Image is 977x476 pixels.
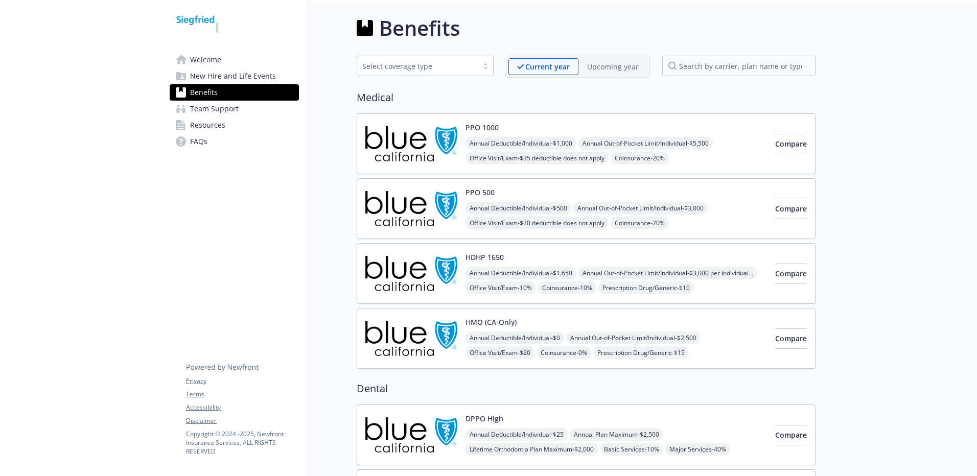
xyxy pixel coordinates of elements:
[566,331,701,344] span: Annual Out-of-Pocket Limit/Individual - $2,500
[362,61,473,72] div: Select coverage type
[600,443,663,456] span: Basic Services - 10%
[775,425,807,445] button: Compare
[466,122,499,133] button: PPO 1000
[365,413,457,457] img: Blue Shield of California carrier logo
[587,61,639,72] p: Upcoming year
[537,346,591,359] span: Coinsurance - 0%
[466,217,609,229] span: Office Visit/Exam - $20 deductible does not apply
[611,217,669,229] span: Coinsurance - 20%
[775,264,807,284] button: Compare
[598,281,694,294] span: Prescription Drug/Generic - $10
[466,252,504,263] button: HDHP 1650
[186,416,298,425] a: Disclaimer
[170,117,299,133] a: Resources
[365,252,457,295] img: Blue Shield of California carrier logo
[186,430,298,456] p: Copyright © 2024 - 2025 , Newfront Insurance Services, ALL RIGHTS RESERVED
[466,346,534,359] span: Office Visit/Exam - $20
[186,376,298,386] a: Privacy
[170,84,299,101] a: Benefits
[775,430,807,440] span: Compare
[578,267,757,279] span: Annual Out-of-Pocket Limit/Individual - $3,000 per individual / $3,500 per family member
[578,137,713,150] span: Annual Out-of-Pocket Limit/Individual - $5,500
[775,328,807,349] button: Compare
[611,152,669,164] span: Coinsurance - 20%
[665,443,730,456] span: Major Services - 40%
[466,137,576,150] span: Annual Deductible/Individual - $1,000
[466,267,576,279] span: Annual Deductible/Individual - $1,650
[662,56,816,76] input: search by carrier, plan name or type
[525,61,570,72] p: Current year
[170,101,299,117] a: Team Support
[573,202,708,215] span: Annual Out-of-Pocket Limit/Individual - $3,000
[170,68,299,84] a: New Hire and Life Events
[775,199,807,219] button: Compare
[466,187,495,198] button: PPO 500
[593,346,689,359] span: Prescription Drug/Generic - $15
[379,13,460,43] h1: Benefits
[775,134,807,154] button: Compare
[186,390,298,399] a: Terms
[775,269,807,278] span: Compare
[365,187,457,230] img: Blue Shield of California carrier logo
[775,139,807,149] span: Compare
[357,90,816,105] h2: Medical
[466,317,517,327] button: HMO (CA-Only)
[170,133,299,150] a: FAQs
[466,281,536,294] span: Office Visit/Exam - 10%
[466,202,571,215] span: Annual Deductible/Individual - $500
[775,204,807,213] span: Compare
[190,133,207,150] span: FAQs
[538,281,596,294] span: Coinsurance - 10%
[570,428,663,441] span: Annual Plan Maximum - $2,500
[186,403,298,412] a: Accessibility
[190,117,225,133] span: Resources
[357,381,816,396] h2: Dental
[190,52,221,68] span: Welcome
[466,413,503,424] button: DPPO High
[466,428,568,441] span: Annual Deductible/Individual - $25
[170,52,299,68] a: Welcome
[190,84,218,101] span: Benefits
[466,152,609,164] span: Office Visit/Exam - $35 deductible does not apply
[365,317,457,360] img: Blue Shield of California carrier logo
[775,334,807,343] span: Compare
[190,101,239,117] span: Team Support
[190,68,276,84] span: New Hire and Life Events
[466,443,598,456] span: Lifetime Orthodontia Plan Maximum - $2,000
[365,122,457,165] img: Blue Shield of California carrier logo
[466,331,564,344] span: Annual Deductible/Individual - $0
